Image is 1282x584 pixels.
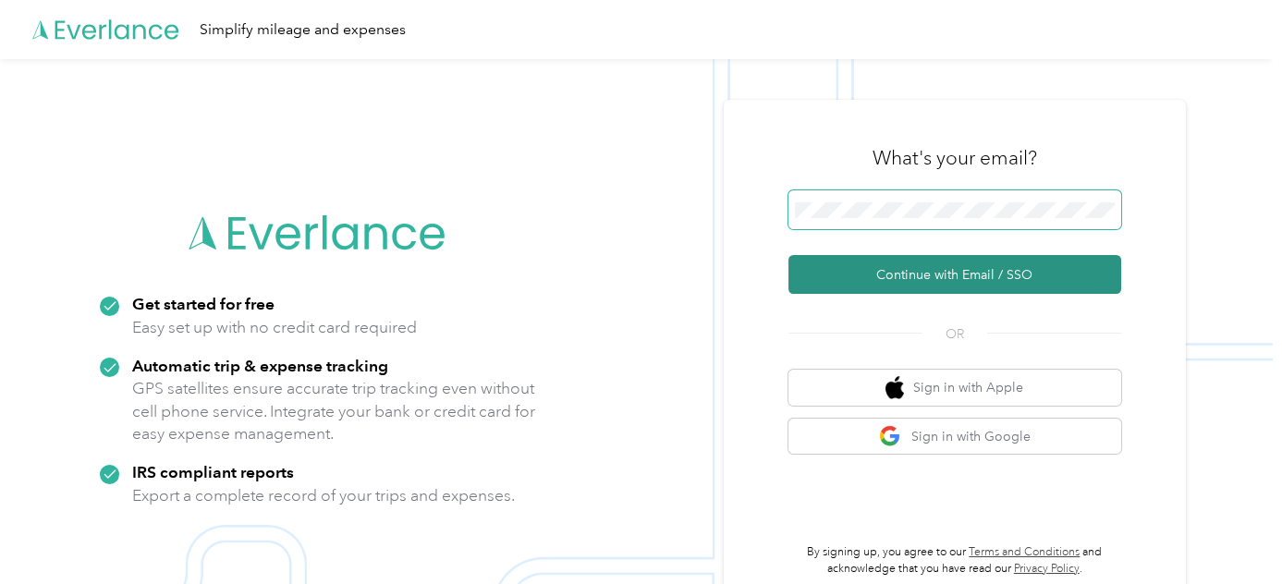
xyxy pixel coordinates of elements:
p: Easy set up with no credit card required [132,316,417,339]
a: Terms and Conditions [969,545,1080,559]
img: apple logo [885,376,904,399]
strong: IRS compliant reports [132,462,294,481]
strong: Get started for free [132,294,275,313]
a: Privacy Policy [1014,562,1080,576]
h3: What's your email? [873,145,1037,171]
button: google logoSign in with Google [788,419,1121,455]
img: google logo [879,425,902,448]
button: apple logoSign in with Apple [788,370,1121,406]
p: By signing up, you agree to our and acknowledge that you have read our . [788,544,1121,577]
button: Continue with Email / SSO [788,255,1121,294]
p: GPS satellites ensure accurate trip tracking even without cell phone service. Integrate your bank... [132,377,536,445]
p: Export a complete record of your trips and expenses. [132,484,515,507]
strong: Automatic trip & expense tracking [132,356,388,375]
div: Simplify mileage and expenses [200,18,406,42]
span: OR [922,324,987,344]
